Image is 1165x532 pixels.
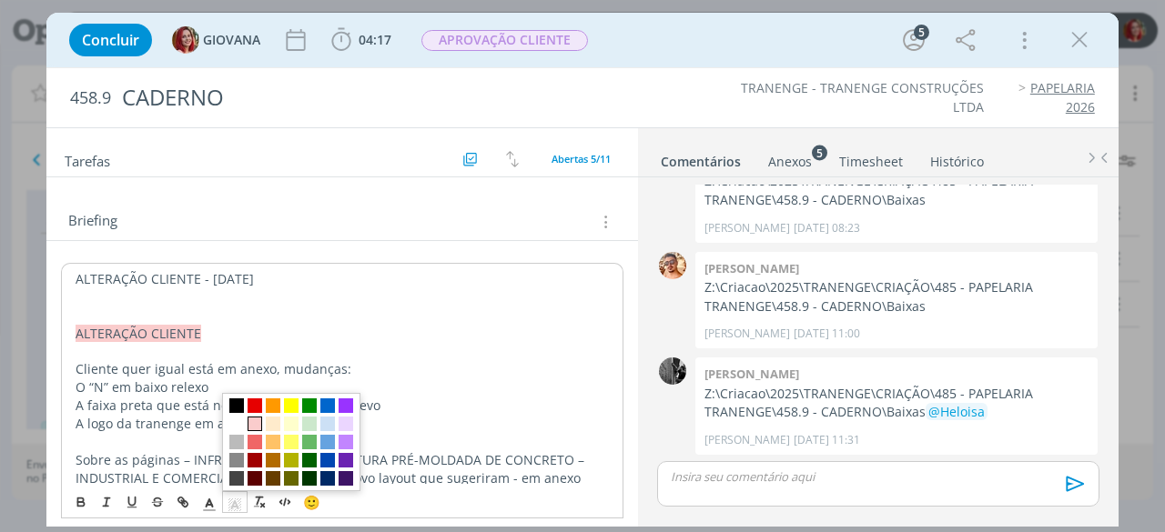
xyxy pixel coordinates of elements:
[741,79,984,115] a: TRANENGE - TRANENGE CONSTRUÇÕES LTDA
[704,278,1089,316] p: Z:\Criacao\2025\TRANENGE\CRIAÇÃO\485 - PAPELARIA TRANENGE\458.9 - CADERNO\Baixas
[76,378,609,396] p: O “N” em baixo relexo
[76,360,609,378] p: Cliente quer igual está em anexo, mudanças:
[704,220,790,236] p: [PERSON_NAME]
[704,366,799,382] b: [PERSON_NAME]
[65,148,110,170] span: Tarefas
[794,432,860,448] span: [DATE] 11:31
[222,491,248,513] span: Cor de Fundo
[660,145,742,171] a: Comentários
[899,25,928,55] button: 5
[172,26,260,54] button: GGIOVANA
[420,29,589,52] button: APROVAÇÃO CLIENTE
[76,415,609,433] p: A logo da tranenge em alto relevo.
[197,491,222,513] span: Cor do Texto
[704,385,1089,422] p: Z:\Criacao\2025\TRANENGE\CRIAÇÃO\485 - PAPELARIA TRANENGE\458.9 - CADERNO\Baixas
[768,153,812,171] div: Anexos
[359,31,391,48] span: 04:17
[1030,79,1095,115] a: PAPELARIA 2026
[70,88,111,108] span: 458.9
[69,24,152,56] button: Concluir
[659,252,686,279] img: V
[929,145,985,171] a: Histórico
[506,151,519,167] img: arrow-down-up.svg
[203,34,260,46] span: GIOVANA
[303,493,320,511] span: 🙂
[914,25,929,40] div: 5
[115,75,660,120] div: CADERNO
[76,325,201,342] span: ALTERAÇÃO CLIENTE
[704,326,790,342] p: [PERSON_NAME]
[299,491,324,513] button: 🙂
[838,145,904,171] a: Timesheet
[812,145,827,160] sup: 5
[704,260,799,276] b: [PERSON_NAME]
[704,172,1089,209] p: Z:\Criacao\2025\TRANENGE\CRIAÇÃO\485 - PAPELARIA TRANENGE\458.9 - CADERNO\Baixas
[172,26,199,54] img: G
[552,152,611,166] span: Abertas 5/11
[76,270,609,288] p: ALTERAÇÃO CLIENTE - [DATE]
[794,220,860,236] span: [DATE] 08:23
[659,357,686,385] img: P
[82,33,139,47] span: Concluir
[46,13,1119,527] div: dialog
[794,326,860,342] span: [DATE] 11:00
[76,396,609,415] p: A faixa preta que está no TRANENGE, baixo relevo
[327,25,396,55] button: 04:17
[421,30,588,51] span: APROVAÇÃO CLIENTE
[68,210,117,234] span: Briefing
[928,403,985,420] span: @Heloisa
[704,432,790,448] p: [PERSON_NAME]
[76,451,609,487] p: Sobre as páginas – INFRAESTRUTURA – ESTRUTURA PRÉ-MOLDADA DE CONCRETO – INDUSTRIAL E COMERCIAL. C...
